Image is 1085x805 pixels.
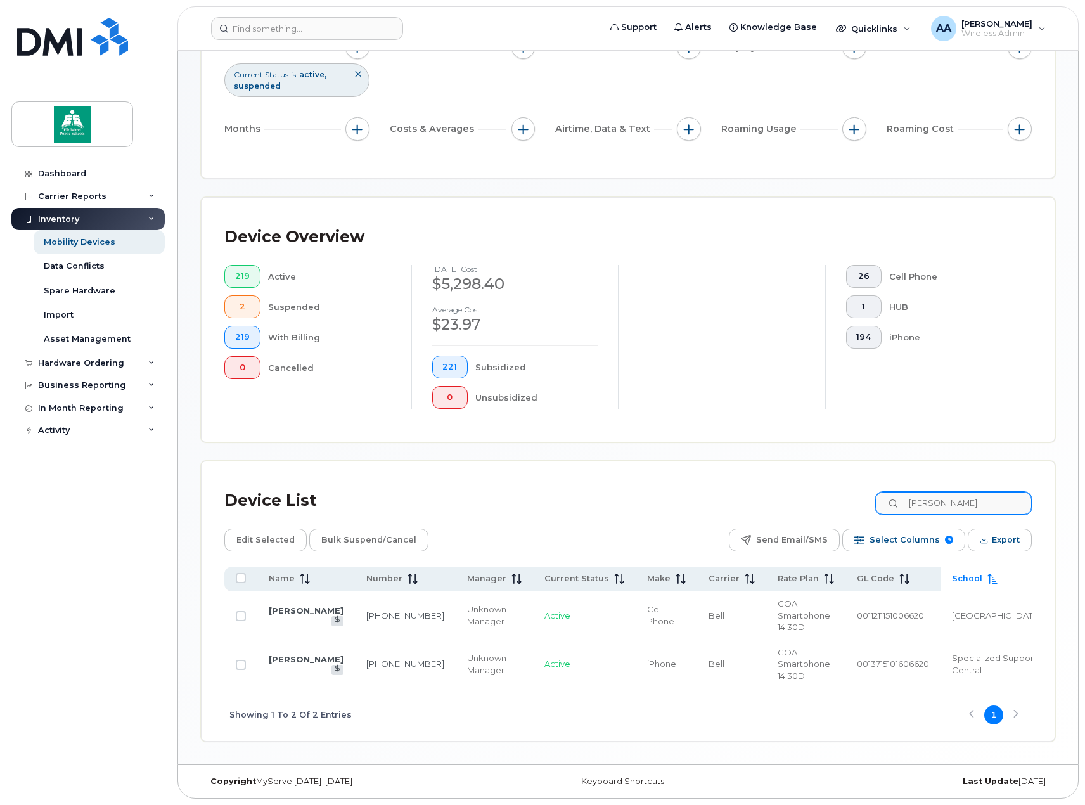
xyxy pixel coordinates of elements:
[235,302,250,312] span: 2
[234,81,281,91] span: suspended
[771,776,1055,787] div: [DATE]
[778,598,830,632] span: GOA Smartphone 14 30D
[729,529,840,551] button: Send Email/SMS
[992,531,1020,550] span: Export
[827,16,920,41] div: Quicklinks
[224,221,364,254] div: Device Overview
[467,573,506,584] span: Manager
[857,573,894,584] span: GL Code
[842,529,965,551] button: Select Columns 9
[309,529,428,551] button: Bulk Suspend/Cancel
[756,531,828,550] span: Send Email/SMS
[229,705,352,724] span: Showing 1 To 2 Of 2 Entries
[961,18,1032,29] span: [PERSON_NAME]
[857,610,924,621] span: 0011211151006620
[432,356,468,378] button: 221
[236,531,295,550] span: Edit Selected
[432,386,468,409] button: 0
[856,302,871,312] span: 1
[846,326,882,349] button: 194
[555,122,654,136] span: Airtime, Data & Text
[889,265,1011,288] div: Cell Phone
[224,484,317,517] div: Device List
[647,604,674,626] span: Cell Phone
[467,652,522,676] div: Unknown Manager
[952,573,982,584] span: School
[467,603,522,627] div: Unknown Manager
[721,15,826,40] a: Knowledge Base
[740,21,817,34] span: Knowledge Base
[887,122,958,136] span: Roaming Cost
[475,386,598,409] div: Unsubsidized
[846,295,882,318] button: 1
[442,362,457,372] span: 221
[331,665,343,674] a: View Last Bill
[366,659,444,669] a: [PHONE_NUMBER]
[685,21,712,34] span: Alerts
[856,271,871,281] span: 26
[268,295,391,318] div: Suspended
[778,573,819,584] span: Rate Plan
[665,15,721,40] a: Alerts
[647,573,671,584] span: Make
[224,326,260,349] button: 219
[889,295,1011,318] div: HUB
[875,492,1032,515] input: Search Device List ...
[224,529,307,551] button: Edit Selected
[224,356,260,379] button: 0
[201,776,485,787] div: MyServe [DATE]–[DATE]
[366,610,444,621] a: [PHONE_NUMBER]
[961,29,1032,39] span: Wireless Admin
[268,265,391,288] div: Active
[968,529,1032,551] button: Export
[621,21,657,34] span: Support
[984,705,1003,724] button: Page 1
[269,605,343,615] a: [PERSON_NAME]
[709,610,724,621] span: Bell
[922,16,1055,41] div: Alyssa Alvarado
[544,610,570,621] span: Active
[432,306,598,314] h4: Average cost
[432,273,598,295] div: $5,298.40
[291,69,296,80] span: is
[945,536,953,544] span: 9
[544,573,609,584] span: Current Status
[709,573,740,584] span: Carrier
[235,332,250,342] span: 219
[778,647,830,681] span: GOA Smartphone 14 30D
[709,659,724,669] span: Bell
[390,122,478,136] span: Costs & Averages
[269,654,343,664] a: [PERSON_NAME]
[952,653,1037,675] span: Specialized Support Central
[224,265,260,288] button: 219
[268,326,391,349] div: With Billing
[721,122,800,136] span: Roaming Usage
[475,356,598,378] div: Subsidized
[269,573,295,584] span: Name
[366,573,402,584] span: Number
[647,659,676,669] span: iPhone
[601,15,665,40] a: Support
[952,610,1041,621] span: [GEOGRAPHIC_DATA]
[268,356,391,379] div: Cancelled
[235,271,250,281] span: 219
[889,326,1011,349] div: iPhone
[234,69,288,80] span: Current Status
[544,659,570,669] span: Active
[432,265,598,273] h4: [DATE] cost
[442,392,457,402] span: 0
[224,122,264,136] span: Months
[857,659,929,669] span: 0013715101606620
[235,363,250,373] span: 0
[870,531,940,550] span: Select Columns
[331,616,343,626] a: View Last Bill
[851,23,897,34] span: Quicklinks
[856,332,871,342] span: 194
[321,531,416,550] span: Bulk Suspend/Cancel
[963,776,1018,786] strong: Last Update
[846,265,882,288] button: 26
[211,17,403,40] input: Find something...
[432,314,598,335] div: $23.97
[581,776,664,786] a: Keyboard Shortcuts
[224,295,260,318] button: 2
